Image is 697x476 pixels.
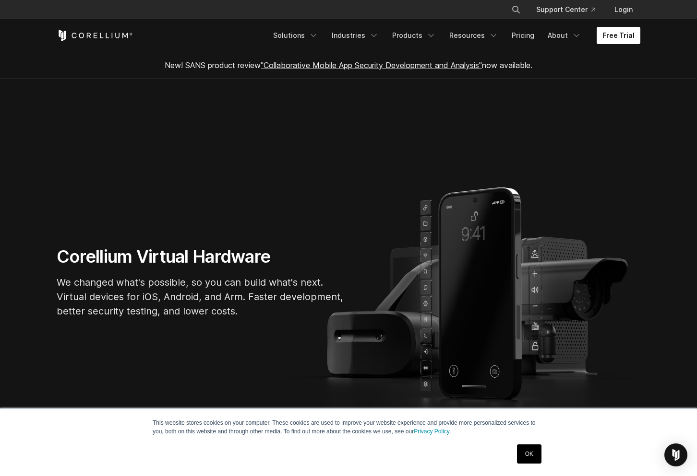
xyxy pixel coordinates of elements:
p: This website stores cookies on your computer. These cookies are used to improve your website expe... [153,418,544,436]
a: OK [517,444,541,464]
a: Login [607,1,640,18]
a: Privacy Policy. [414,428,451,435]
h1: Corellium Virtual Hardware [57,246,345,267]
a: Industries [326,27,385,44]
a: Free Trial [597,27,640,44]
a: "Collaborative Mobile App Security Development and Analysis" [261,60,482,70]
a: Support Center [529,1,603,18]
div: Navigation Menu [267,27,640,44]
a: Solutions [267,27,324,44]
button: Search [507,1,525,18]
a: Resources [444,27,504,44]
a: Products [386,27,442,44]
p: We changed what's possible, so you can build what's next. Virtual devices for iOS, Android, and A... [57,275,345,318]
a: Corellium Home [57,30,133,41]
div: Open Intercom Messenger [664,443,687,466]
div: Navigation Menu [500,1,640,18]
span: New! SANS product review now available. [165,60,532,70]
a: Pricing [506,27,540,44]
a: About [542,27,587,44]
